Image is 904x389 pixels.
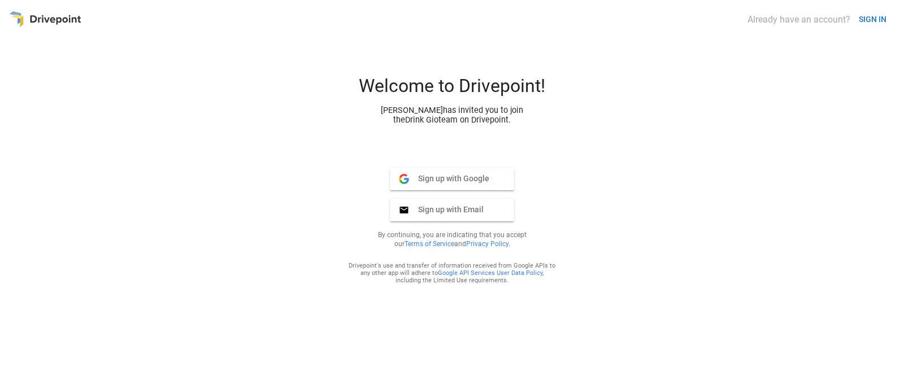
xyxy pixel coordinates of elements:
[405,240,454,248] a: Terms of Service
[371,106,533,125] div: [PERSON_NAME] has invited you to join the Drink Gio team on Drivepoint.
[390,168,514,190] button: Sign up with Google
[409,204,484,215] span: Sign up with Email
[364,230,540,248] p: By continuing, you are indicating that you accept our and .
[316,75,588,106] div: Welcome to Drivepoint!
[854,9,891,30] button: SIGN IN
[390,199,514,221] button: Sign up with Email
[409,173,489,183] span: Sign up with Google
[466,240,508,248] a: Privacy Policy
[438,269,542,277] a: Google API Services User Data Policy
[348,262,556,284] div: Drivepoint's use and transfer of information received from Google APIs to any other app will adhe...
[747,14,850,25] div: Already have an account?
